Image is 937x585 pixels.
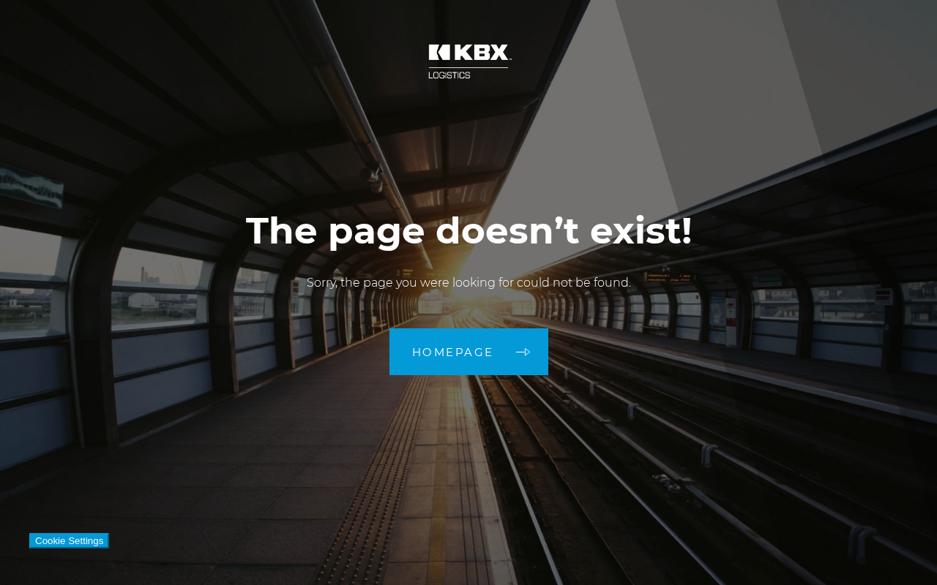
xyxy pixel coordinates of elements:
[412,347,494,358] span: Homepage
[29,533,109,548] button: Cookie Settings
[246,210,692,252] h1: The page doesn’t exist!
[414,29,523,94] img: kbx logo
[246,274,692,292] p: Sorry, the page you were looking for could not be found.
[389,328,548,375] a: Homepage arrow arrow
